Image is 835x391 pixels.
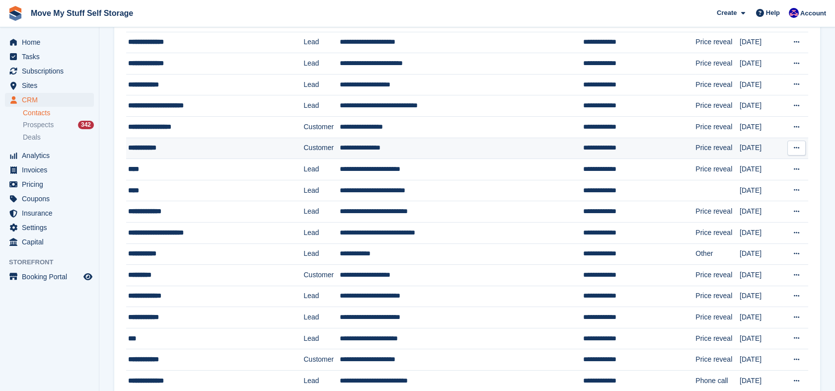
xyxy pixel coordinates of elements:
td: Lead [304,286,340,307]
span: Analytics [22,149,81,162]
span: Help [766,8,780,18]
span: Coupons [22,192,81,206]
td: Price reveal [695,222,740,243]
a: menu [5,270,94,284]
td: Price reveal [695,53,740,75]
td: [DATE] [740,116,783,138]
td: Lead [304,180,340,201]
span: Home [22,35,81,49]
span: Booking Portal [22,270,81,284]
a: Deals [23,132,94,143]
td: Price reveal [695,307,740,328]
td: Price reveal [695,32,740,53]
td: Price reveal [695,328,740,349]
span: Capital [22,235,81,249]
td: Customer [304,349,340,371]
td: Lead [304,74,340,95]
td: [DATE] [740,95,783,117]
td: Lead [304,222,340,243]
span: Invoices [22,163,81,177]
td: Price reveal [695,286,740,307]
a: Prospects 342 [23,120,94,130]
td: [DATE] [740,138,783,159]
td: Other [695,243,740,265]
span: Sites [22,78,81,92]
td: Price reveal [695,265,740,286]
a: menu [5,177,94,191]
a: Contacts [23,108,94,118]
td: Price reveal [695,95,740,117]
img: stora-icon-8386f47178a22dfd0bd8f6a31ec36ba5ce8667c1dd55bd0f319d3a0aa187defe.svg [8,6,23,21]
a: menu [5,192,94,206]
td: [DATE] [740,74,783,95]
td: [DATE] [740,265,783,286]
a: menu [5,93,94,107]
td: [DATE] [740,159,783,180]
a: menu [5,64,94,78]
a: menu [5,163,94,177]
a: menu [5,206,94,220]
td: Lead [304,328,340,349]
td: [DATE] [740,201,783,223]
td: Price reveal [695,159,740,180]
td: [DATE] [740,286,783,307]
span: CRM [22,93,81,107]
td: Lead [304,95,340,117]
span: Account [800,8,826,18]
a: Preview store [82,271,94,283]
img: Jade Whetnall [789,8,799,18]
td: Price reveal [695,138,740,159]
td: Price reveal [695,349,740,371]
td: Customer [304,265,340,286]
a: menu [5,50,94,64]
span: Create [717,8,737,18]
td: [DATE] [740,349,783,371]
a: menu [5,35,94,49]
td: Customer [304,138,340,159]
td: [DATE] [740,328,783,349]
div: 342 [78,121,94,129]
a: menu [5,78,94,92]
td: Price reveal [695,74,740,95]
td: Lead [304,307,340,328]
td: [DATE] [740,53,783,75]
a: menu [5,149,94,162]
td: [DATE] [740,222,783,243]
span: Deals [23,133,41,142]
span: Storefront [9,257,99,267]
td: [DATE] [740,180,783,201]
td: Lead [304,53,340,75]
td: Lead [304,159,340,180]
td: [DATE] [740,243,783,265]
span: Subscriptions [22,64,81,78]
td: Customer [304,116,340,138]
td: [DATE] [740,32,783,53]
td: [DATE] [740,307,783,328]
a: menu [5,221,94,235]
td: Lead [304,201,340,223]
span: Tasks [22,50,81,64]
span: Prospects [23,120,54,130]
a: Move My Stuff Self Storage [27,5,137,21]
span: Settings [22,221,81,235]
a: menu [5,235,94,249]
td: Lead [304,32,340,53]
td: Price reveal [695,201,740,223]
td: Lead [304,243,340,265]
span: Pricing [22,177,81,191]
span: Insurance [22,206,81,220]
td: Price reveal [695,116,740,138]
